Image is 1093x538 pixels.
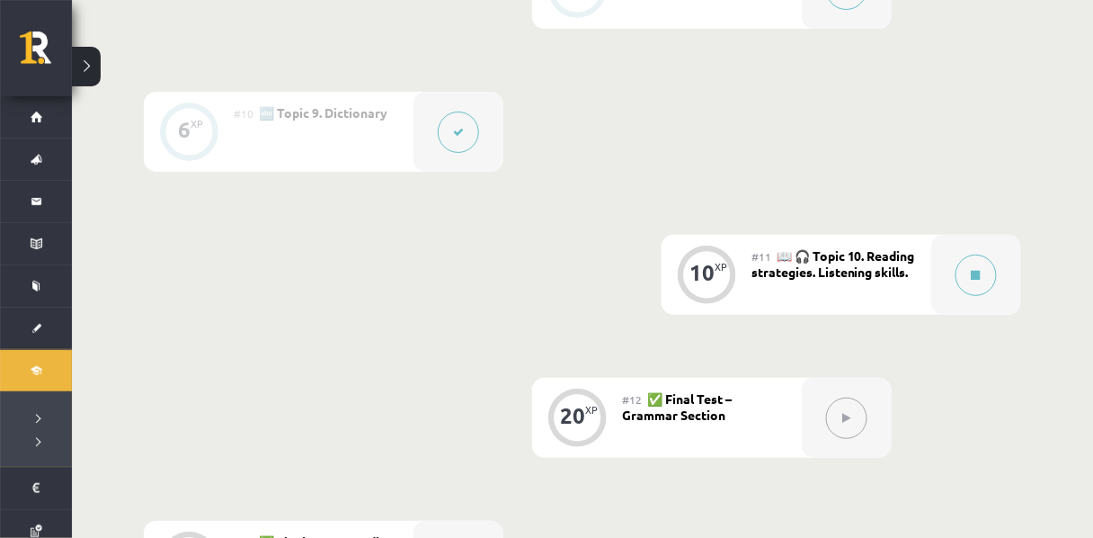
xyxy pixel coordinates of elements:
[191,119,203,129] div: XP
[622,390,732,423] span: ✅ Final Test – Grammar Section
[751,247,915,280] span: 📖 🎧 Topic 10. Reading strategies. Listening skills.
[622,392,642,407] span: #12
[259,104,387,121] span: 🔤 Topic 9. Dictionary
[178,121,191,138] div: 6
[234,106,253,121] span: #10
[689,265,715,281] div: 10
[715,262,727,272] div: XP
[585,405,598,415] div: XP
[751,249,771,264] span: #11
[20,31,72,76] a: Rīgas 1. Tālmācības vidusskola
[560,408,585,424] div: 20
